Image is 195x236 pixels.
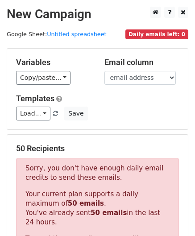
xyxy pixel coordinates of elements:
a: Untitled spreadsheet [47,31,106,37]
span: Daily emails left: 0 [125,29,188,39]
a: Copy/paste... [16,71,71,85]
button: Save [64,107,87,120]
h5: Variables [16,58,91,67]
h2: New Campaign [7,7,188,22]
strong: 50 emails [68,199,104,207]
h5: 50 Recipients [16,144,179,153]
strong: 50 emails [91,209,127,217]
small: Google Sheet: [7,31,107,37]
iframe: Chat Widget [150,193,195,236]
a: Load... [16,107,50,120]
a: Daily emails left: 0 [125,31,188,37]
a: Templates [16,94,54,103]
p: Sorry, you don't have enough daily email credits to send these emails. [25,164,170,182]
p: Your current plan supports a daily maximum of . You've already sent in the last 24 hours. [25,190,170,227]
h5: Email column [104,58,179,67]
